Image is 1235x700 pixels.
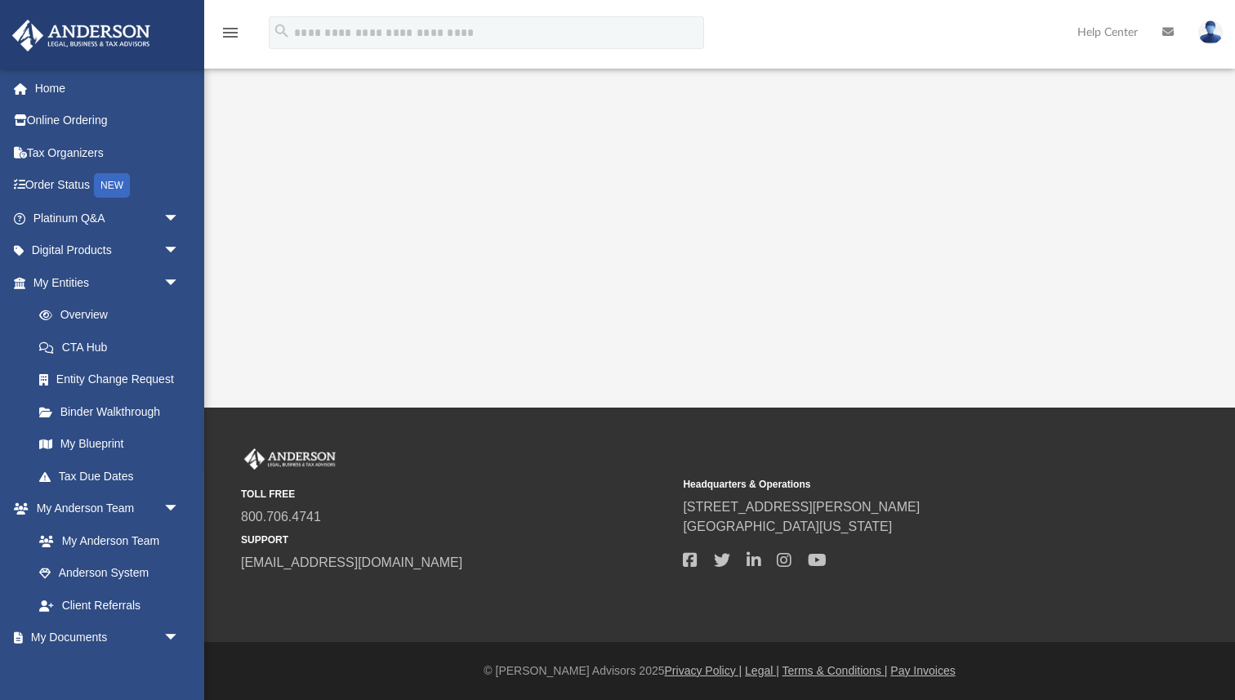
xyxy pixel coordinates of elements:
a: Binder Walkthrough [23,395,204,428]
span: arrow_drop_down [163,493,196,526]
img: User Pic [1198,20,1223,44]
a: My Entitiesarrow_drop_down [11,266,204,299]
a: Entity Change Request [23,363,204,396]
a: 800.706.4741 [241,510,321,524]
a: Online Ordering [11,105,204,137]
a: menu [221,31,240,42]
a: Pay Invoices [890,664,955,677]
a: My Blueprint [23,428,196,461]
span: arrow_drop_down [163,266,196,300]
a: Tax Due Dates [23,460,204,493]
a: Client Referrals [23,589,196,622]
div: © [PERSON_NAME] Advisors 2025 [204,662,1235,680]
a: [GEOGRAPHIC_DATA][US_STATE] [683,519,892,533]
small: TOLL FREE [241,487,671,502]
a: Terms & Conditions | [782,664,888,677]
a: Home [11,72,204,105]
a: Anderson System [23,557,196,590]
span: arrow_drop_down [163,202,196,235]
a: Overview [23,299,204,332]
i: search [273,22,291,40]
span: arrow_drop_down [163,234,196,268]
small: Headquarters & Operations [683,477,1113,492]
a: Tax Organizers [11,136,204,169]
a: Digital Productsarrow_drop_down [11,234,204,267]
a: [STREET_ADDRESS][PERSON_NAME] [683,500,920,514]
small: SUPPORT [241,533,671,547]
a: Legal | [745,664,779,677]
a: My Documentsarrow_drop_down [11,622,196,654]
span: arrow_drop_down [163,622,196,655]
a: CTA Hub [23,331,204,363]
a: Privacy Policy | [665,664,742,677]
a: Order StatusNEW [11,169,204,203]
i: menu [221,23,240,42]
img: Anderson Advisors Platinum Portal [241,448,339,470]
div: NEW [94,173,130,198]
a: [EMAIL_ADDRESS][DOMAIN_NAME] [241,555,462,569]
img: Anderson Advisors Platinum Portal [7,20,155,51]
a: My Anderson Teamarrow_drop_down [11,493,196,525]
a: My Anderson Team [23,524,188,557]
a: Platinum Q&Aarrow_drop_down [11,202,204,234]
